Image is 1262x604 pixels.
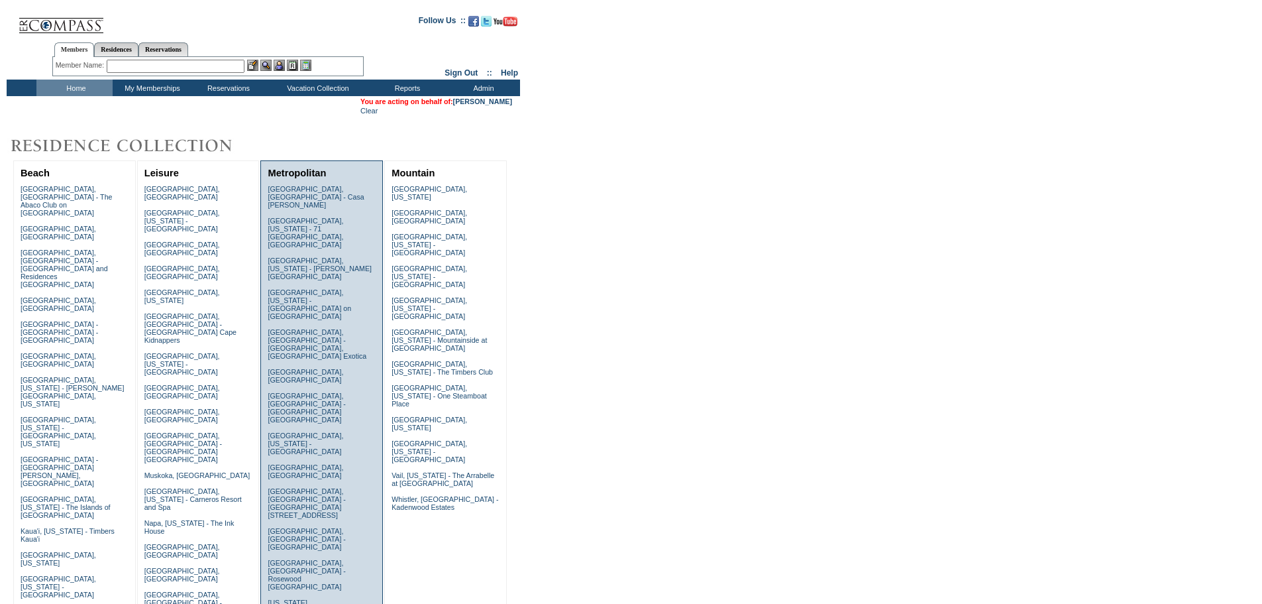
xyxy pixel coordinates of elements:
[268,288,351,320] a: [GEOGRAPHIC_DATA], [US_STATE] - [GEOGRAPHIC_DATA] on [GEOGRAPHIC_DATA]
[419,15,466,30] td: Follow Us ::
[268,487,345,519] a: [GEOGRAPHIC_DATA], [GEOGRAPHIC_DATA] - [GEOGRAPHIC_DATA][STREET_ADDRESS]
[268,368,343,384] a: [GEOGRAPHIC_DATA], [GEOGRAPHIC_DATA]
[21,575,96,599] a: [GEOGRAPHIC_DATA], [US_STATE] - [GEOGRAPHIC_DATA]
[21,352,96,368] a: [GEOGRAPHIC_DATA], [GEOGRAPHIC_DATA]
[487,68,492,78] span: ::
[392,265,467,288] a: [GEOGRAPHIC_DATA], [US_STATE] - [GEOGRAPHIC_DATA]
[21,495,111,519] a: [GEOGRAPHIC_DATA], [US_STATE] - The Islands of [GEOGRAPHIC_DATA]
[368,80,444,96] td: Reports
[7,133,265,159] img: Destinations by Exclusive Resorts
[144,567,220,583] a: [GEOGRAPHIC_DATA], [GEOGRAPHIC_DATA]
[268,217,343,249] a: [GEOGRAPHIC_DATA], [US_STATE] - 71 [GEOGRAPHIC_DATA], [GEOGRAPHIC_DATA]
[21,376,125,408] a: [GEOGRAPHIC_DATA], [US_STATE] - [PERSON_NAME][GEOGRAPHIC_DATA], [US_STATE]
[21,249,108,288] a: [GEOGRAPHIC_DATA], [GEOGRAPHIC_DATA] - [GEOGRAPHIC_DATA] and Residences [GEOGRAPHIC_DATA]
[7,20,17,21] img: i.gif
[144,265,220,280] a: [GEOGRAPHIC_DATA], [GEOGRAPHIC_DATA]
[260,60,272,71] img: View
[21,455,98,487] a: [GEOGRAPHIC_DATA] - [GEOGRAPHIC_DATA][PERSON_NAME], [GEOGRAPHIC_DATA]
[392,328,487,352] a: [GEOGRAPHIC_DATA], [US_STATE] - Mountainside at [GEOGRAPHIC_DATA]
[501,68,518,78] a: Help
[247,60,258,71] img: b_edit.gif
[287,60,298,71] img: Reservations
[144,168,179,178] a: Leisure
[138,42,188,56] a: Reservations
[268,328,366,360] a: [GEOGRAPHIC_DATA], [GEOGRAPHIC_DATA] - [GEOGRAPHIC_DATA], [GEOGRAPHIC_DATA] Exotica
[265,80,368,96] td: Vacation Collection
[392,233,467,257] a: [GEOGRAPHIC_DATA], [US_STATE] - [GEOGRAPHIC_DATA]
[468,20,479,28] a: Become our fan on Facebook
[300,60,311,71] img: b_calculator.gif
[21,296,96,312] a: [GEOGRAPHIC_DATA], [GEOGRAPHIC_DATA]
[144,543,220,559] a: [GEOGRAPHIC_DATA], [GEOGRAPHIC_DATA]
[268,185,364,209] a: [GEOGRAPHIC_DATA], [GEOGRAPHIC_DATA] - Casa [PERSON_NAME]
[21,185,113,217] a: [GEOGRAPHIC_DATA], [GEOGRAPHIC_DATA] - The Abaco Club on [GEOGRAPHIC_DATA]
[468,16,479,27] img: Become our fan on Facebook
[18,7,104,34] img: Compass Home
[21,527,115,543] a: Kaua'i, [US_STATE] - Timbers Kaua'i
[144,471,250,479] a: Muskoka, [GEOGRAPHIC_DATA]
[494,20,517,28] a: Subscribe to our YouTube Channel
[113,80,189,96] td: My Memberships
[144,352,220,376] a: [GEOGRAPHIC_DATA], [US_STATE] - [GEOGRAPHIC_DATA]
[392,416,467,432] a: [GEOGRAPHIC_DATA], [US_STATE]
[453,97,512,105] a: [PERSON_NAME]
[392,185,467,201] a: [GEOGRAPHIC_DATA], [US_STATE]
[268,527,345,551] a: [GEOGRAPHIC_DATA], [GEOGRAPHIC_DATA] - [GEOGRAPHIC_DATA]
[444,80,520,96] td: Admin
[268,257,372,280] a: [GEOGRAPHIC_DATA], [US_STATE] - [PERSON_NAME][GEOGRAPHIC_DATA]
[268,432,343,455] a: [GEOGRAPHIC_DATA], [US_STATE] - [GEOGRAPHIC_DATA]
[268,168,326,178] a: Metropolitan
[360,107,378,115] a: Clear
[481,16,492,27] img: Follow us on Twitter
[268,392,345,424] a: [GEOGRAPHIC_DATA], [GEOGRAPHIC_DATA] - [GEOGRAPHIC_DATA] [GEOGRAPHIC_DATA]
[144,519,235,535] a: Napa, [US_STATE] - The Ink House
[21,168,50,178] a: Beach
[144,312,237,344] a: [GEOGRAPHIC_DATA], [GEOGRAPHIC_DATA] - [GEOGRAPHIC_DATA] Cape Kidnappers
[144,241,220,257] a: [GEOGRAPHIC_DATA], [GEOGRAPHIC_DATA]
[494,17,517,27] img: Subscribe to our YouTube Channel
[144,209,220,233] a: [GEOGRAPHIC_DATA], [US_STATE] - [GEOGRAPHIC_DATA]
[21,551,96,567] a: [GEOGRAPHIC_DATA], [US_STATE]
[392,360,493,376] a: [GEOGRAPHIC_DATA], [US_STATE] - The Timbers Club
[144,408,220,424] a: [GEOGRAPHIC_DATA], [GEOGRAPHIC_DATA]
[392,384,487,408] a: [GEOGRAPHIC_DATA], [US_STATE] - One Steamboat Place
[144,185,220,201] a: [GEOGRAPHIC_DATA], [GEOGRAPHIC_DATA]
[392,471,494,487] a: Vail, [US_STATE] - The Arrabelle at [GEOGRAPHIC_DATA]
[392,440,467,463] a: [GEOGRAPHIC_DATA], [US_STATE] - [GEOGRAPHIC_DATA]
[94,42,138,56] a: Residences
[144,432,222,463] a: [GEOGRAPHIC_DATA], [GEOGRAPHIC_DATA] - [GEOGRAPHIC_DATA] [GEOGRAPHIC_DATA]
[56,60,107,71] div: Member Name:
[268,559,345,591] a: [GEOGRAPHIC_DATA], [GEOGRAPHIC_DATA] - Rosewood [GEOGRAPHIC_DATA]
[21,416,96,448] a: [GEOGRAPHIC_DATA], [US_STATE] - [GEOGRAPHIC_DATA], [US_STATE]
[360,97,512,105] span: You are acting on behalf of:
[481,20,492,28] a: Follow us on Twitter
[21,320,98,344] a: [GEOGRAPHIC_DATA] - [GEOGRAPHIC_DATA] - [GEOGRAPHIC_DATA]
[392,209,467,225] a: [GEOGRAPHIC_DATA], [GEOGRAPHIC_DATA]
[144,288,220,304] a: [GEOGRAPHIC_DATA], [US_STATE]
[392,495,498,511] a: Whistler, [GEOGRAPHIC_DATA] - Kadenwood Estates
[36,80,113,96] td: Home
[54,42,95,57] a: Members
[392,296,467,320] a: [GEOGRAPHIC_DATA], [US_STATE] - [GEOGRAPHIC_DATA]
[392,168,435,178] a: Mountain
[144,487,242,511] a: [GEOGRAPHIC_DATA], [US_STATE] - Carneros Resort and Spa
[274,60,285,71] img: Impersonate
[21,225,96,241] a: [GEOGRAPHIC_DATA], [GEOGRAPHIC_DATA]
[268,463,343,479] a: [GEOGRAPHIC_DATA], [GEOGRAPHIC_DATA]
[144,384,220,400] a: [GEOGRAPHIC_DATA], [GEOGRAPHIC_DATA]
[445,68,478,78] a: Sign Out
[189,80,265,96] td: Reservations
